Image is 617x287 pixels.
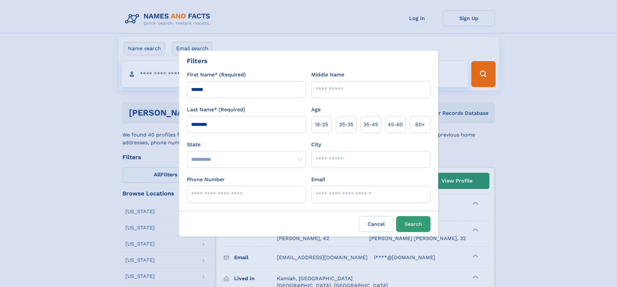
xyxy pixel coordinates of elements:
[315,121,328,128] span: 18‑25
[415,121,425,128] span: 60+
[388,121,403,128] span: 45‑60
[187,106,245,114] label: Last Name* (Required)
[187,56,208,66] div: Filters
[339,121,353,128] span: 25‑35
[396,216,430,232] button: Search
[187,176,225,183] label: Phone Number
[187,141,306,149] label: State
[311,71,344,79] label: Middle Name
[187,71,246,79] label: First Name* (Required)
[359,216,394,232] label: Cancel
[363,121,378,128] span: 35‑45
[311,176,325,183] label: Email
[311,141,321,149] label: City
[311,106,321,114] label: Age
